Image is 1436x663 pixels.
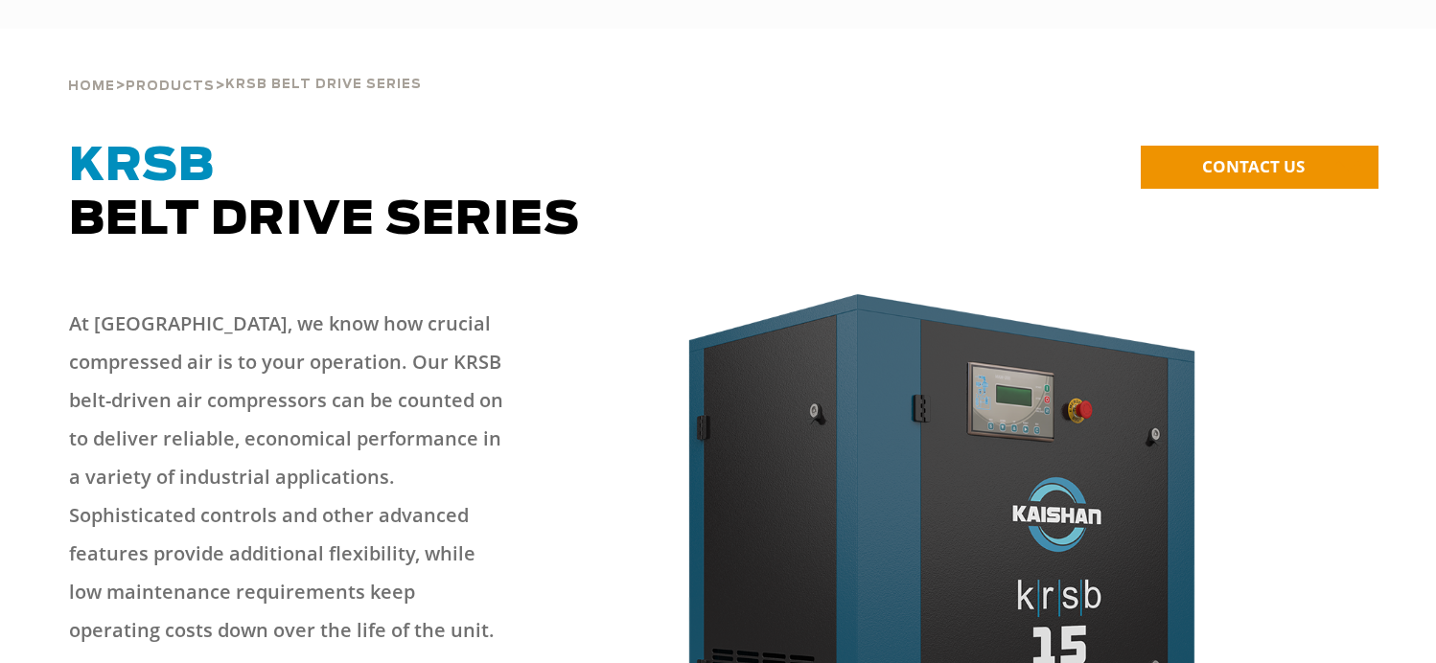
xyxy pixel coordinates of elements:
span: KRSB [69,144,215,190]
a: CONTACT US [1141,146,1378,189]
div: > > [68,29,422,102]
a: Home [68,77,115,94]
p: At [GEOGRAPHIC_DATA], we know how crucial compressed air is to your operation. Our KRSB belt-driv... [69,305,509,650]
span: Home [68,80,115,93]
span: Products [126,80,215,93]
span: Belt Drive Series [69,144,580,243]
a: Products [126,77,215,94]
span: krsb belt drive series [225,79,422,91]
span: CONTACT US [1202,155,1305,177]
